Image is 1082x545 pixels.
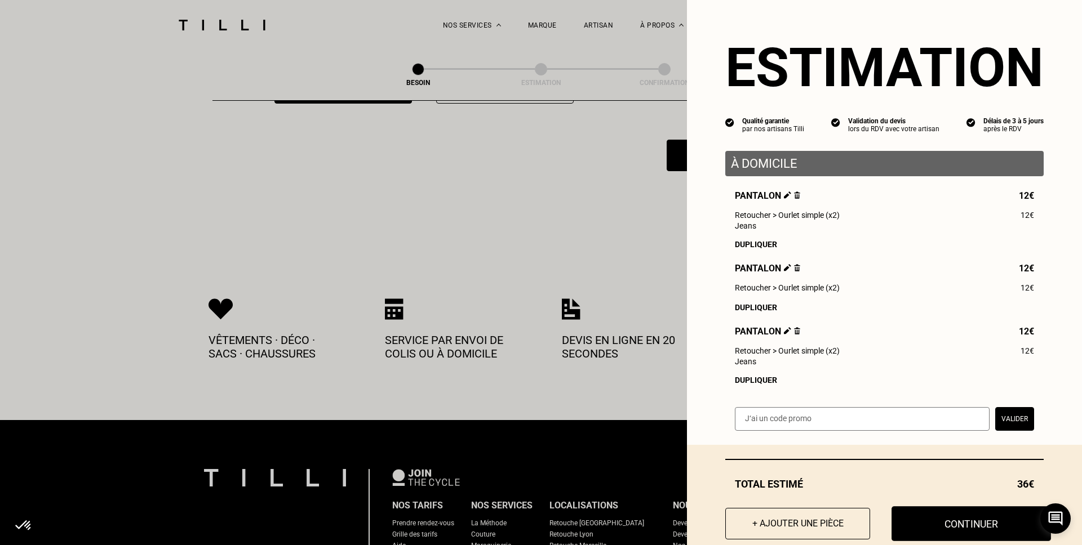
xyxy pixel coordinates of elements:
div: Dupliquer [735,240,1034,249]
span: 12€ [1019,190,1034,201]
span: Jeans [735,221,756,230]
span: Pantalon [735,263,800,274]
span: Retoucher > Ourlet simple (x2) [735,283,840,292]
img: Supprimer [794,264,800,271]
span: 12€ [1021,346,1034,355]
div: Délais de 3 à 5 jours [983,117,1044,125]
button: Continuer [892,506,1051,541]
span: 12€ [1019,326,1034,337]
div: lors du RDV avec votre artisan [848,125,939,133]
span: 12€ [1019,263,1034,274]
span: Jeans [735,357,756,366]
div: par nos artisans Tilli [742,125,804,133]
span: 12€ [1021,211,1034,220]
span: Retoucher > Ourlet simple (x2) [735,346,840,355]
p: À domicile [731,157,1038,171]
img: Éditer [784,327,791,334]
div: Validation du devis [848,117,939,125]
button: Valider [995,407,1034,431]
span: 12€ [1021,283,1034,292]
section: Estimation [725,36,1044,99]
img: Éditer [784,264,791,271]
span: Retoucher > Ourlet simple (x2) [735,211,840,220]
img: icon list info [725,117,734,127]
img: Supprimer [794,327,800,334]
div: Dupliquer [735,303,1034,312]
img: icon list info [966,117,975,127]
input: J‘ai un code promo [735,407,990,431]
span: Pantalon [735,190,800,201]
div: Dupliquer [735,376,1034,385]
img: Éditer [784,191,791,199]
div: après le RDV [983,125,1044,133]
button: + Ajouter une pièce [725,508,870,539]
div: Qualité garantie [742,117,804,125]
span: Pantalon [735,326,800,337]
div: Total estimé [725,478,1044,490]
img: icon list info [831,117,840,127]
span: 36€ [1017,478,1034,490]
img: Supprimer [794,191,800,199]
